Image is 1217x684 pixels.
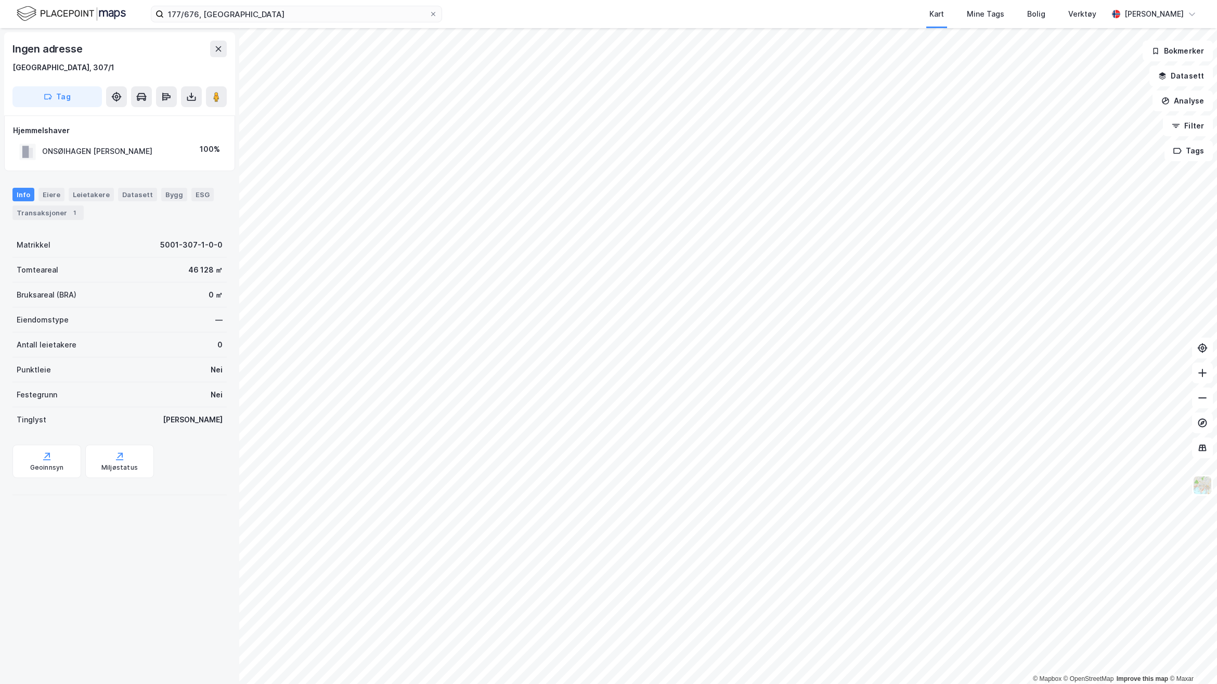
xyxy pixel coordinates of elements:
div: Datasett [118,188,157,201]
img: logo.f888ab2527a4732fd821a326f86c7f29.svg [17,5,126,23]
div: Info [12,188,34,201]
a: Mapbox [1033,675,1061,682]
button: Datasett [1149,66,1213,86]
input: Søk på adresse, matrikkel, gårdeiere, leietakere eller personer [164,6,429,22]
div: ESG [191,188,214,201]
div: Nei [211,389,223,401]
img: Z [1193,475,1212,495]
div: 1 [69,208,80,218]
div: Miljøstatus [101,463,138,472]
div: 100% [200,143,220,156]
a: Improve this map [1117,675,1168,682]
div: Leietakere [69,188,114,201]
div: 46 128 ㎡ [188,264,223,276]
button: Bokmerker [1143,41,1213,61]
div: Antall leietakere [17,339,76,351]
div: Nei [211,364,223,376]
div: [PERSON_NAME] [163,414,223,426]
div: Tinglyst [17,414,46,426]
div: Bygg [161,188,187,201]
div: Ingen adresse [12,41,84,57]
div: Bolig [1027,8,1045,20]
div: ONSØIHAGEN [PERSON_NAME] [42,145,152,158]
div: 0 ㎡ [209,289,223,301]
div: Festegrunn [17,389,57,401]
div: 5001-307-1-0-0 [160,239,223,251]
div: Eiendomstype [17,314,69,326]
div: — [215,314,223,326]
div: [PERSON_NAME] [1124,8,1184,20]
button: Tags [1164,140,1213,161]
div: Hjemmelshaver [13,124,226,137]
div: Bruksareal (BRA) [17,289,76,301]
div: Eiere [38,188,64,201]
div: 0 [217,339,223,351]
div: Kontrollprogram for chat [1165,634,1217,684]
div: Transaksjoner [12,205,84,220]
button: Filter [1163,115,1213,136]
div: Tomteareal [17,264,58,276]
div: Punktleie [17,364,51,376]
a: OpenStreetMap [1064,675,1114,682]
div: Kart [929,8,944,20]
div: [GEOGRAPHIC_DATA], 307/1 [12,61,114,74]
div: Geoinnsyn [30,463,64,472]
div: Verktøy [1068,8,1096,20]
div: Mine Tags [967,8,1004,20]
button: Analyse [1153,91,1213,111]
iframe: Chat Widget [1165,634,1217,684]
button: Tag [12,86,102,107]
div: Matrikkel [17,239,50,251]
